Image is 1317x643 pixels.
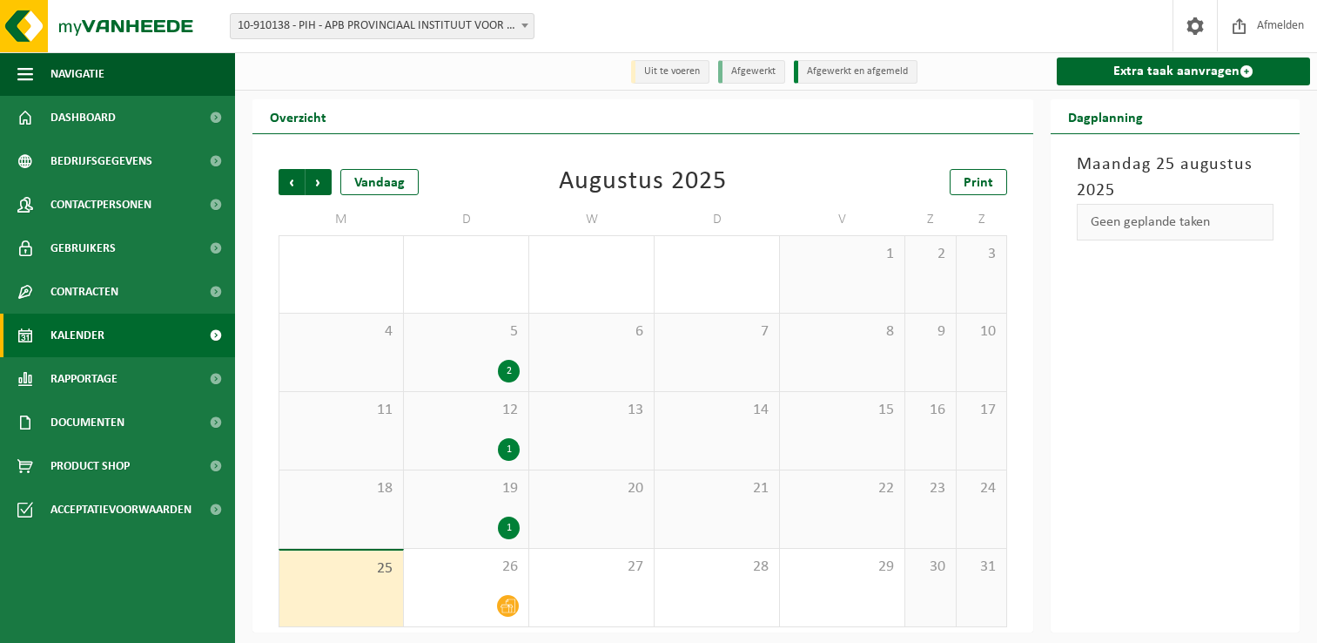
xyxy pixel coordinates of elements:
span: 10 [965,322,998,342]
span: Product Shop [50,444,130,488]
span: 13 [538,401,645,420]
span: 14 [663,401,770,420]
span: 21 [663,479,770,498]
td: Z [957,204,1008,235]
span: 18 [288,479,394,498]
div: Vandaag [340,169,419,195]
span: Bedrijfsgegevens [50,139,152,183]
div: Augustus 2025 [559,169,727,195]
span: 28 [663,558,770,577]
span: Kalender [50,314,104,357]
span: 5 [413,322,520,342]
td: V [780,204,905,235]
span: 4 [288,322,394,342]
span: Acceptatievoorwaarden [50,488,192,531]
span: Volgende [306,169,332,195]
h2: Dagplanning [1051,99,1160,133]
td: W [529,204,655,235]
span: 19 [413,479,520,498]
div: Geen geplande taken [1077,204,1273,240]
span: 2 [914,245,947,264]
span: 6 [538,322,645,342]
a: Extra taak aanvragen [1057,58,1310,85]
span: 12 [413,401,520,420]
span: Dashboard [50,96,116,139]
span: Print [964,176,993,190]
span: Rapportage [50,357,118,401]
span: 15 [789,401,896,420]
td: D [404,204,529,235]
span: 9 [914,322,947,342]
span: Contactpersonen [50,183,151,227]
span: 17 [965,401,998,420]
span: 27 [538,558,645,577]
li: Uit te voeren [631,60,709,84]
td: D [655,204,780,235]
h2: Overzicht [252,99,344,133]
span: 24 [965,479,998,498]
td: Z [905,204,957,235]
span: 22 [789,479,896,498]
span: 11 [288,401,394,420]
div: 2 [498,360,520,382]
a: Print [950,169,1007,195]
span: 23 [914,479,947,498]
span: 1 [789,245,896,264]
span: 20 [538,479,645,498]
span: 16 [914,401,947,420]
h3: Maandag 25 augustus 2025 [1077,152,1273,204]
li: Afgewerkt [718,60,785,84]
span: 10-910138 - PIH - APB PROVINCIAAL INSTITUUT VOOR HYGIENE - ANTWERPEN [231,14,534,38]
span: 30 [914,558,947,577]
div: 1 [498,517,520,539]
span: Contracten [50,270,118,314]
span: Gebruikers [50,227,116,270]
span: 8 [789,322,896,342]
span: Documenten [50,401,124,444]
span: 25 [288,559,394,579]
span: Navigatie [50,52,104,96]
span: 7 [663,322,770,342]
span: 10-910138 - PIH - APB PROVINCIAAL INSTITUUT VOOR HYGIENE - ANTWERPEN [230,13,534,39]
div: 1 [498,438,520,461]
span: 26 [413,558,520,577]
li: Afgewerkt en afgemeld [794,60,917,84]
td: M [279,204,404,235]
span: 3 [965,245,998,264]
span: Vorige [279,169,305,195]
span: 31 [965,558,998,577]
span: 29 [789,558,896,577]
